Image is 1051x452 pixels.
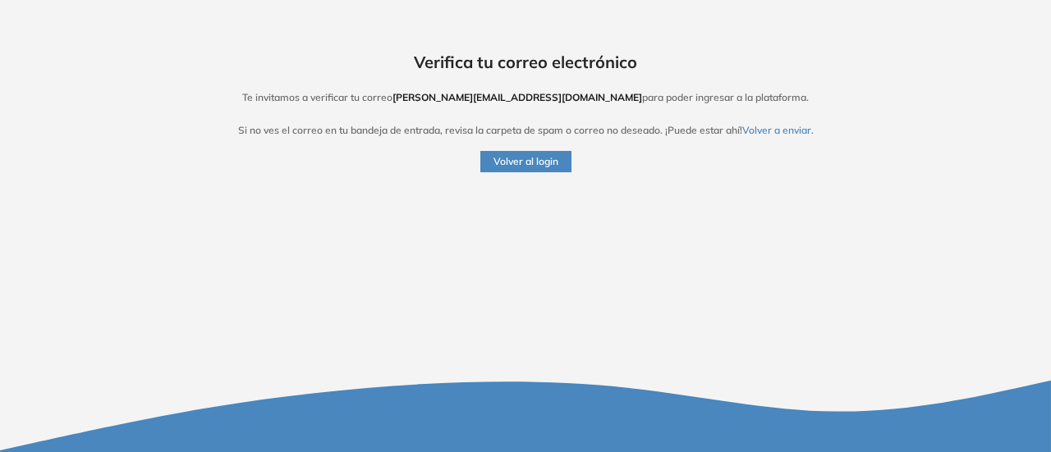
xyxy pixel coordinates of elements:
[392,91,642,103] span: [PERSON_NAME][EMAIL_ADDRESS][DOMAIN_NAME]
[480,151,571,172] button: Volver al login
[21,53,1030,72] h4: Verifica tu correo electrónico
[21,92,1030,103] h5: Te invitamos a verificar tu correo para poder ingresar a la plataforma.
[742,123,814,138] button: Volver a enviar.
[21,123,1030,138] p: Si no ves el correo en tu bandeja de entrada, revisa la carpeta de spam o correo no deseado. ¡Pue...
